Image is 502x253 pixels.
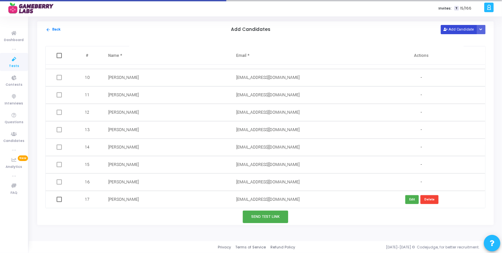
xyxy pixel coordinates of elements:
[85,144,89,150] span: 14
[460,6,471,11] span: 15/166
[235,244,266,250] a: Terms of Service
[85,196,89,202] span: 17
[421,92,422,98] span: -
[421,179,422,185] span: -
[295,244,494,250] div: [DATE]-[DATE] © Codejudge, for better recruitment.
[9,63,19,69] span: Tests
[85,92,89,98] span: 11
[85,75,89,80] span: 10
[405,195,419,204] button: Edit
[477,25,486,34] div: Button group with nested dropdown
[236,145,300,149] span: [EMAIL_ADDRESS][DOMAIN_NAME]
[46,27,51,32] mat-icon: arrow_back
[4,138,25,144] span: Candidates
[85,162,89,168] span: 15
[11,190,17,196] span: FAQ
[8,2,58,15] img: logo
[236,197,300,202] span: [EMAIL_ADDRESS][DOMAIN_NAME]
[85,127,89,133] span: 13
[231,27,271,33] h5: Add Candidates
[108,197,139,202] span: [PERSON_NAME]
[236,127,300,132] span: [EMAIL_ADDRESS][DOMAIN_NAME]
[236,110,300,115] span: [EMAIL_ADDRESS][DOMAIN_NAME]
[18,155,28,161] span: New
[236,180,300,184] span: [EMAIL_ADDRESS][DOMAIN_NAME]
[5,120,23,125] span: Questions
[421,75,422,80] span: -
[108,75,139,80] span: [PERSON_NAME]
[236,75,300,80] span: [EMAIL_ADDRESS][DOMAIN_NAME]
[357,46,485,65] th: Actions
[236,93,300,97] span: [EMAIL_ADDRESS][DOMAIN_NAME]
[230,46,358,65] th: Email *
[74,46,102,65] th: #
[439,6,452,11] label: Invites:
[102,46,230,65] th: Name *
[218,244,231,250] a: Privacy
[421,145,422,150] span: -
[108,145,139,149] span: [PERSON_NAME]
[441,25,477,34] button: Add Candidate
[85,179,89,185] span: 16
[108,127,139,132] span: [PERSON_NAME]
[108,110,139,115] span: [PERSON_NAME]
[270,244,295,250] a: Refund Policy
[108,93,139,97] span: [PERSON_NAME]
[6,82,22,88] span: Contests
[6,164,22,170] span: Analytics
[454,6,459,11] span: T
[420,195,439,204] button: Delete
[5,101,23,106] span: Interviews
[421,162,422,168] span: -
[243,211,288,223] button: Send Test Link
[108,180,139,184] span: [PERSON_NAME]
[421,110,422,115] span: -
[236,162,300,167] span: [EMAIL_ADDRESS][DOMAIN_NAME]
[4,37,24,43] span: Dashboard
[45,27,61,33] button: Back
[421,127,422,133] span: -
[108,162,139,167] span: [PERSON_NAME]
[85,109,89,115] span: 12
